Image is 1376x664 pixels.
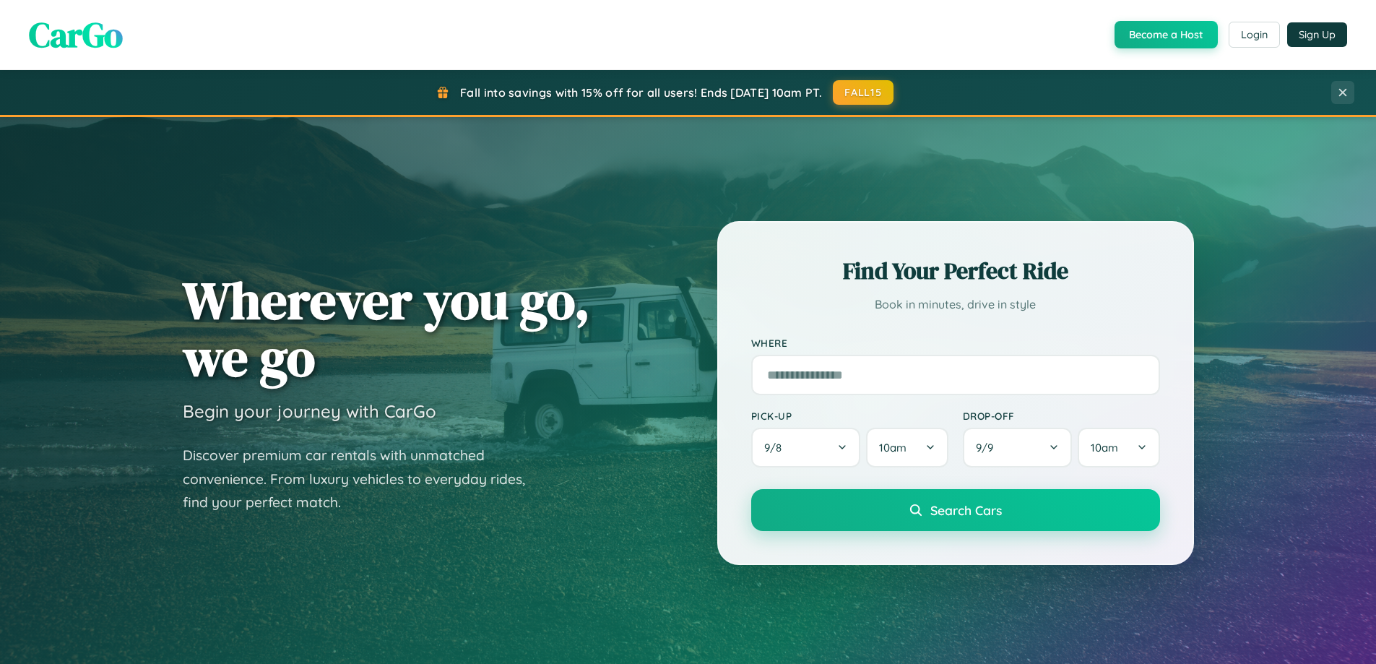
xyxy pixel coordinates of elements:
[751,428,861,467] button: 9/8
[1287,22,1347,47] button: Sign Up
[963,410,1160,422] label: Drop-off
[1091,441,1118,454] span: 10am
[976,441,1000,454] span: 9 / 9
[1229,22,1280,48] button: Login
[183,272,590,386] h1: Wherever you go, we go
[751,410,948,422] label: Pick-up
[751,337,1160,349] label: Where
[1115,21,1218,48] button: Become a Host
[751,255,1160,287] h2: Find Your Perfect Ride
[930,502,1002,518] span: Search Cars
[460,85,822,100] span: Fall into savings with 15% off for all users! Ends [DATE] 10am PT.
[879,441,906,454] span: 10am
[866,428,948,467] button: 10am
[183,400,436,422] h3: Begin your journey with CarGo
[29,11,123,59] span: CarGo
[1078,428,1159,467] button: 10am
[963,428,1073,467] button: 9/9
[833,80,893,105] button: FALL15
[751,489,1160,531] button: Search Cars
[183,444,544,514] p: Discover premium car rentals with unmatched convenience. From luxury vehicles to everyday rides, ...
[764,441,789,454] span: 9 / 8
[751,294,1160,315] p: Book in minutes, drive in style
